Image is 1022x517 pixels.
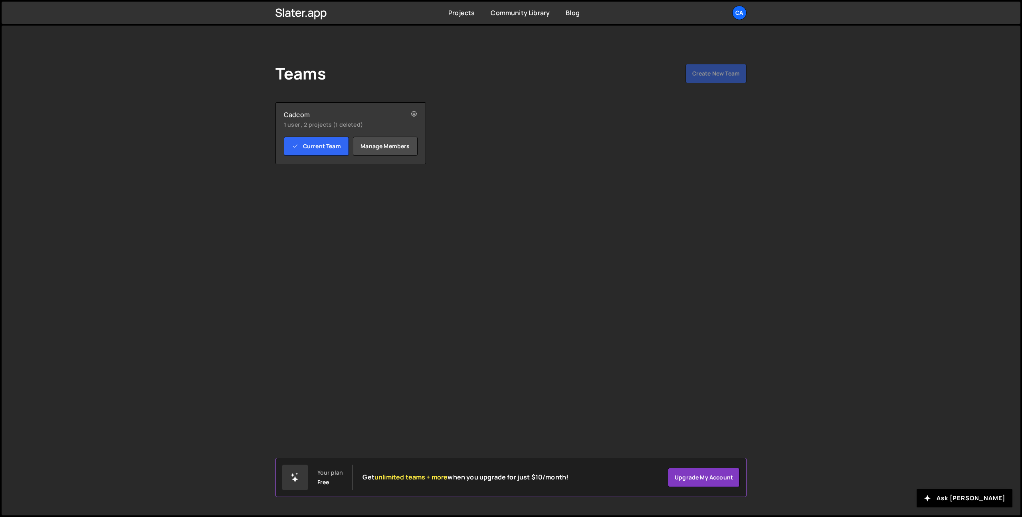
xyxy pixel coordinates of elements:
button: Ask [PERSON_NAME] [917,489,1012,507]
a: Manage members [353,137,418,156]
h1: Teams [275,64,326,83]
span: unlimited teams + more [374,473,448,481]
a: Current Team [284,137,349,156]
small: 1 user , 2 projects (1 deleted) [284,121,394,129]
div: Free [317,479,329,485]
a: Community Library [491,8,550,17]
h2: Get when you upgrade for just $10/month! [362,473,568,481]
a: Projects [448,8,475,17]
div: Your plan [317,469,343,476]
a: Ca [732,6,747,20]
a: Upgrade my account [668,468,740,487]
h2: Cadcom [284,111,394,119]
a: Blog [566,8,580,17]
